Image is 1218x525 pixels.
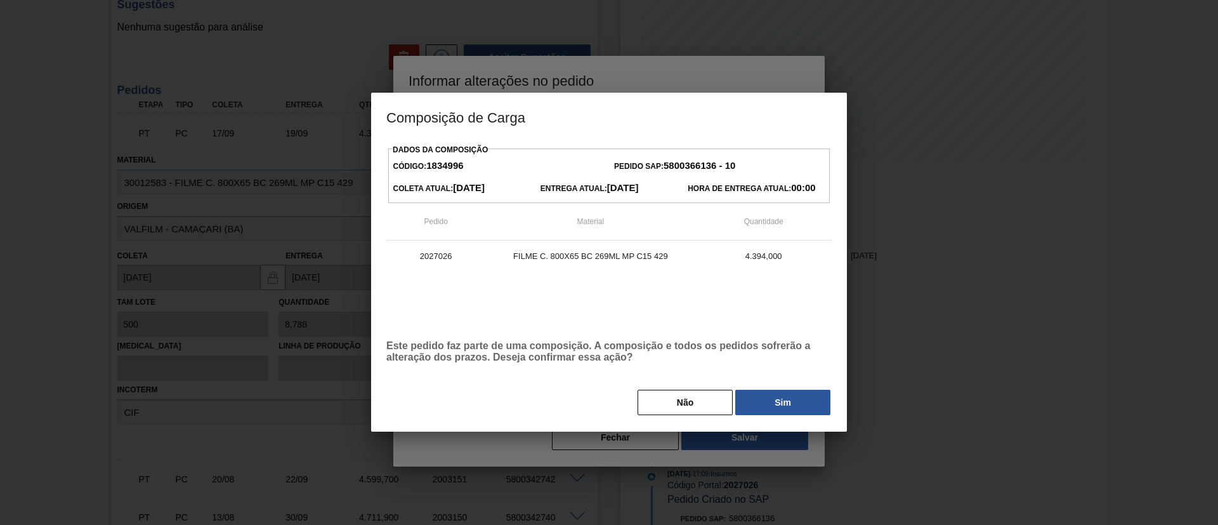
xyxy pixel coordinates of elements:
[577,217,605,226] span: Material
[791,182,815,193] strong: 00:00
[386,241,485,272] td: 2027026
[386,340,832,363] p: Este pedido faz parte de uma composição. A composição e todos os pedidos sofrerão a alteração dos...
[735,390,830,415] button: Sim
[485,241,695,272] td: FILME C. 800X65 BC 269ML MP C15 429
[614,162,735,171] span: Pedido SAP:
[453,182,485,193] strong: [DATE]
[638,390,733,415] button: Não
[695,241,832,272] td: 4.394,000
[393,162,464,171] span: Código:
[393,145,488,154] label: Dados da Composição
[744,217,783,226] span: Quantidade
[371,93,847,141] h3: Composição de Carga
[393,184,485,193] span: Coleta Atual:
[664,160,735,171] strong: 5800366136 - 10
[540,184,639,193] span: Entrega Atual:
[607,182,639,193] strong: [DATE]
[688,184,815,193] span: Hora de Entrega Atual:
[426,160,463,171] strong: 1834996
[424,217,447,226] span: Pedido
